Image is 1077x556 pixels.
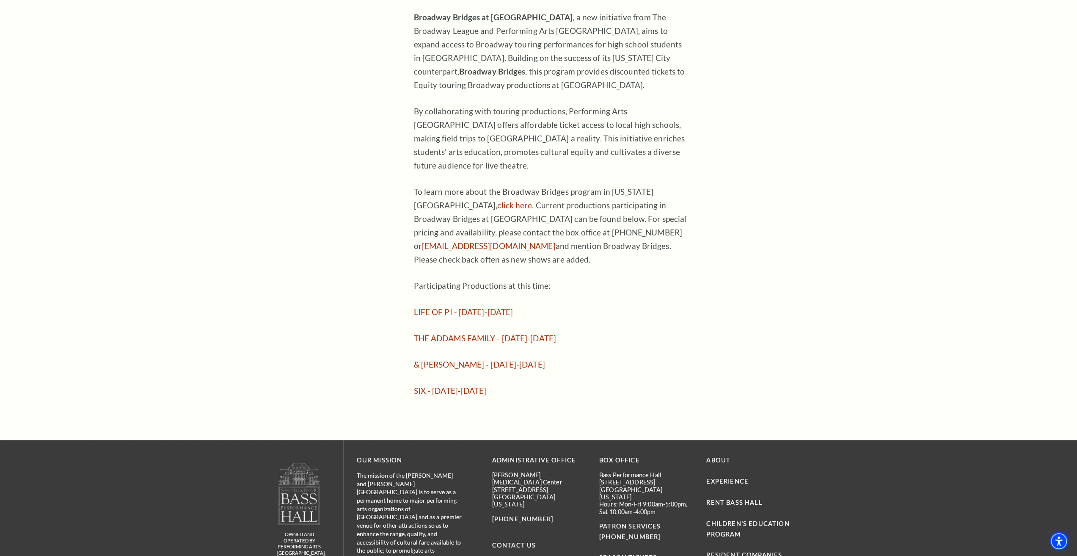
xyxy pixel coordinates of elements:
[599,479,694,486] p: [STREET_ADDRESS]
[414,333,556,343] a: THE ADDAMS FAMILY - [DATE]-[DATE]
[599,501,694,515] p: Hours: Mon-Fri 9:00am-5:00pm, Sat 10:00am-4:00pm
[599,455,694,466] p: BOX OFFICE
[1049,532,1068,550] div: Accessibility Menu
[497,200,532,210] a: To learn more about the Broadway Bridges program in New York City, click here - open in a new tab
[414,279,689,293] p: Participating Productions at this time:
[414,11,689,92] p: , a new initiative from The Broadway League and Performing Arts [GEOGRAPHIC_DATA], aims to expand...
[492,486,587,493] p: [STREET_ADDRESS]
[414,105,689,172] p: By collaborating with touring productions, Performing Arts [GEOGRAPHIC_DATA] offers affordable ti...
[599,471,694,479] p: Bass Performance Hall
[414,12,573,22] strong: Broadway Bridges at [GEOGRAPHIC_DATA]
[706,478,749,485] a: Experience
[414,360,545,369] a: & [PERSON_NAME] - [DATE]-[DATE]
[492,455,587,466] p: Administrative Office
[414,185,689,266] p: To learn more about the Broadway Bridges program in [US_STATE][GEOGRAPHIC_DATA], . Current produc...
[414,386,487,396] a: SIX - [DATE]-[DATE]
[414,307,513,317] a: LIFE OF PI - [DATE]-[DATE]
[492,493,587,508] p: [GEOGRAPHIC_DATA][US_STATE]
[706,456,730,464] a: About
[492,514,587,525] p: [PHONE_NUMBER]
[278,462,321,525] img: owned and operated by Performing Arts Fort Worth, A NOT-FOR-PROFIT 501(C)3 ORGANIZATION
[459,66,526,76] strong: Broadway Bridges
[706,520,789,538] a: Children's Education Program
[422,241,556,251] a: [EMAIL_ADDRESS][DOMAIN_NAME]
[357,455,463,466] p: OUR MISSION
[599,521,694,542] p: PATRON SERVICES [PHONE_NUMBER]
[492,471,587,486] p: [PERSON_NAME][MEDICAL_DATA] Center
[706,499,762,506] a: Rent Bass Hall
[492,542,536,549] a: Contact Us
[599,486,694,501] p: [GEOGRAPHIC_DATA][US_STATE]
